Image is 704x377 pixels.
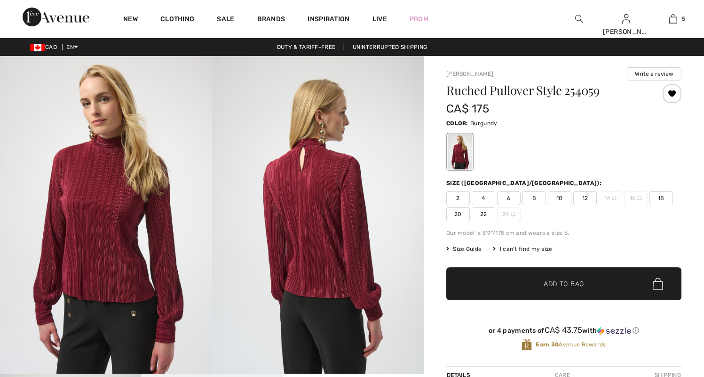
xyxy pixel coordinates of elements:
[448,134,472,169] div: Burgundy
[650,13,696,24] a: 5
[575,13,583,24] img: search the website
[446,102,489,115] span: CA$ 175
[544,279,584,289] span: Add to Bag
[217,15,234,25] a: Sale
[446,267,681,300] button: Add to Bag
[497,191,521,205] span: 6
[511,212,515,217] img: ring-m.svg
[472,207,495,221] span: 22
[603,27,649,37] div: [PERSON_NAME]
[123,15,138,25] a: New
[637,196,642,201] img: ring-m.svg
[446,84,642,96] h1: Ruched Pullover Style 254059
[30,44,61,50] span: CAD
[622,13,630,24] img: My Info
[536,340,606,349] span: Avenue Rewards
[212,56,424,374] img: Ruched Pullover Style 254059. 2
[522,338,532,351] img: Avenue Rewards
[446,120,468,127] span: Color:
[545,325,583,335] span: CA$ 43.75
[372,14,387,24] a: Live
[446,229,681,237] div: Our model is 5'9"/175 cm and wears a size 6.
[472,191,495,205] span: 4
[624,191,648,205] span: 16
[410,14,428,24] a: Prom
[493,245,552,253] div: I can't find my size
[597,327,631,335] img: Sezzle
[257,15,285,25] a: Brands
[599,191,622,205] span: 14
[497,207,521,221] span: 24
[66,44,78,50] span: EN
[446,326,681,338] div: or 4 payments ofCA$ 43.75withSezzle Click to learn more about Sezzle
[470,120,497,127] span: Burgundy
[446,191,470,205] span: 2
[522,191,546,205] span: 8
[160,15,194,25] a: Clothing
[446,179,603,187] div: Size ([GEOGRAPHIC_DATA]/[GEOGRAPHIC_DATA]):
[622,14,630,23] a: Sign In
[536,341,559,348] strong: Earn 30
[23,8,89,26] img: 1ère Avenue
[612,196,617,201] img: ring-m.svg
[573,191,597,205] span: 12
[308,15,349,25] span: Inspiration
[627,67,681,80] button: Write a review
[653,278,663,290] img: Bag.svg
[548,191,571,205] span: 10
[446,71,493,77] a: [PERSON_NAME]
[649,191,673,205] span: 18
[446,245,482,253] span: Size Guide
[446,207,470,221] span: 20
[30,44,45,51] img: Canadian Dollar
[669,13,677,24] img: My Bag
[682,15,685,23] span: 5
[446,326,681,335] div: or 4 payments of with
